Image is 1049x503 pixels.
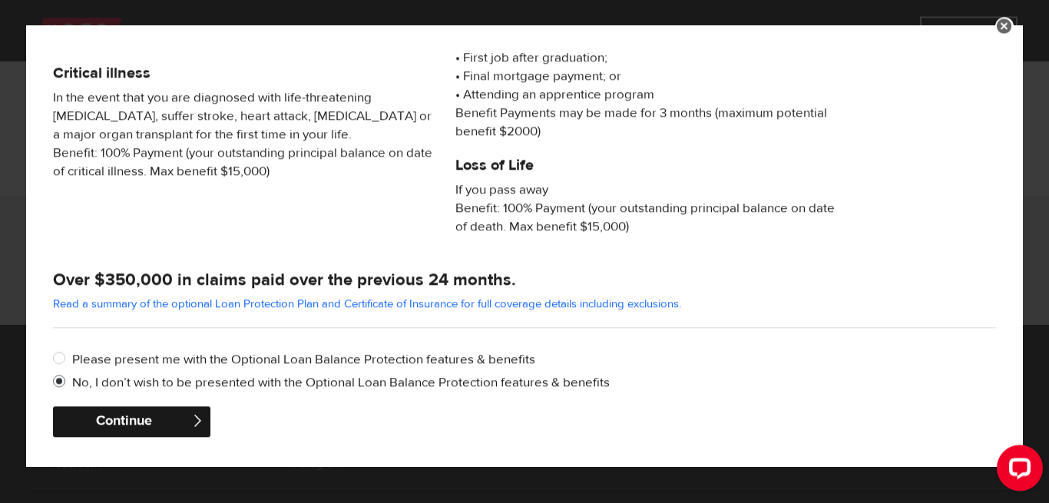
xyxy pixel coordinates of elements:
input: Please present me with the Optional Loan Balance Protection features & benefits [53,350,72,369]
h4: Over $350,000 in claims paid over the previous 24 months. [53,269,996,290]
h5: Critical illness [53,64,432,82]
label: Please present me with the Optional Loan Balance Protection features & benefits [72,350,996,369]
label: No, I don’t wish to be presented with the Optional Loan Balance Protection features & benefits [72,373,996,392]
span:  [191,414,204,427]
a: Read a summary of the optional Loan Protection Plan and Certificate of Insurance for full coverag... [53,296,681,311]
h5: Loss of Life [455,156,835,174]
span: In the event that you are diagnosed with life-threatening [MEDICAL_DATA], suffer stroke, heart at... [53,88,432,180]
iframe: LiveChat chat widget [984,438,1049,503]
input: No, I don’t wish to be presented with the Optional Loan Balance Protection features & benefits [53,373,72,392]
span: If you pass away Benefit: 100% Payment (your outstanding principal balance on date of death. Max ... [455,180,835,236]
button: Continue [53,406,210,437]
